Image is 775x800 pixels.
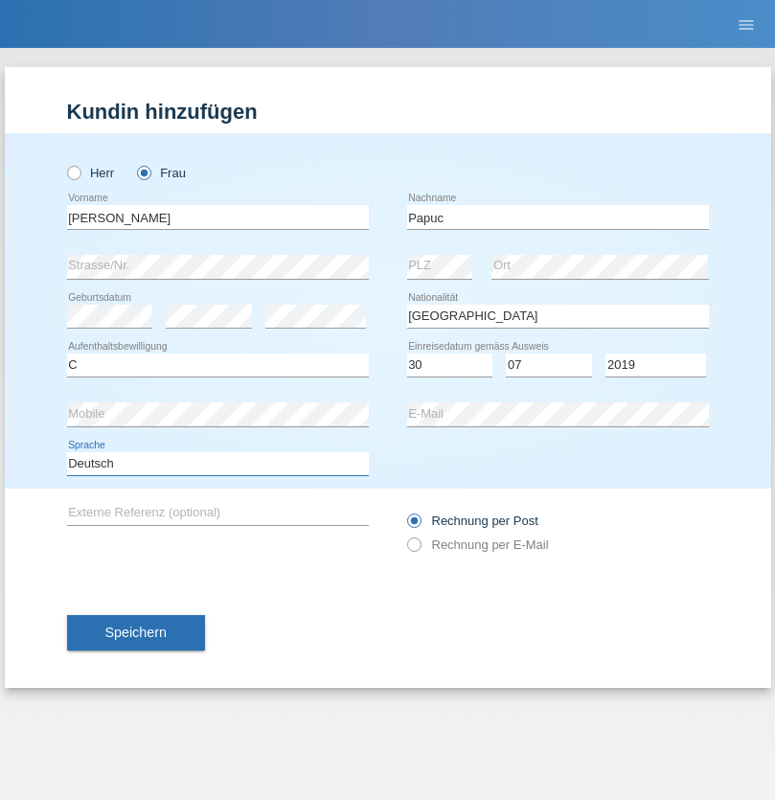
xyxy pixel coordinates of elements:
button: Speichern [67,615,205,651]
input: Frau [137,166,149,178]
input: Rechnung per E-Mail [407,537,420,561]
input: Herr [67,166,80,178]
h1: Kundin hinzufügen [67,100,709,124]
span: Speichern [105,625,167,640]
i: menu [737,15,756,34]
label: Frau [137,166,186,180]
a: menu [727,18,765,30]
input: Rechnung per Post [407,514,420,537]
label: Herr [67,166,115,180]
label: Rechnung per Post [407,514,538,528]
label: Rechnung per E-Mail [407,537,549,552]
